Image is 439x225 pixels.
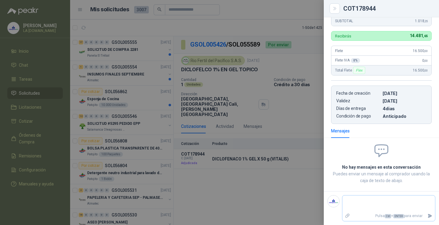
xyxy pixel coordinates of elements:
span: ENTER [393,214,404,218]
label: Adjuntar archivos [342,211,353,221]
p: [DATE] [383,98,427,104]
span: 14.481 [410,33,428,38]
div: COT178944 [343,5,432,12]
p: Anticipado [383,114,427,119]
span: SUBTOTAL [335,19,353,23]
img: Company Logo [328,195,339,207]
span: 0 [422,58,428,63]
button: Enviar [425,211,435,221]
p: Puedes enviar un mensaje al comprador usando la caja de texto de abajo. [331,171,432,184]
span: ,00 [424,69,428,72]
h2: No hay mensajes en esta conversación [331,164,432,171]
p: [DATE] [383,91,427,96]
p: Días de entrega [336,106,380,111]
p: Validez [336,98,380,104]
span: ,00 [424,49,428,53]
p: Condición de pago [336,114,380,119]
p: Fecha de creación [336,91,380,96]
div: Mensajes [331,128,350,134]
span: ,65 [423,34,428,38]
span: Flete [335,49,343,53]
p: Recibirás [335,34,351,38]
p: 4 dias [383,106,427,111]
span: Total Flete [335,67,366,74]
button: Close [331,5,338,12]
p: Pulsa + para enviar [353,211,425,221]
span: Flete IVA [335,58,360,63]
span: 16.500 [413,68,428,72]
div: 0 % [351,58,360,63]
span: 16.500 [413,49,428,53]
div: Flex [353,67,365,74]
span: ,00 [424,59,428,62]
span: ,35 [424,19,428,23]
span: 1.018 [415,19,428,23]
span: Ctrl [385,214,391,218]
